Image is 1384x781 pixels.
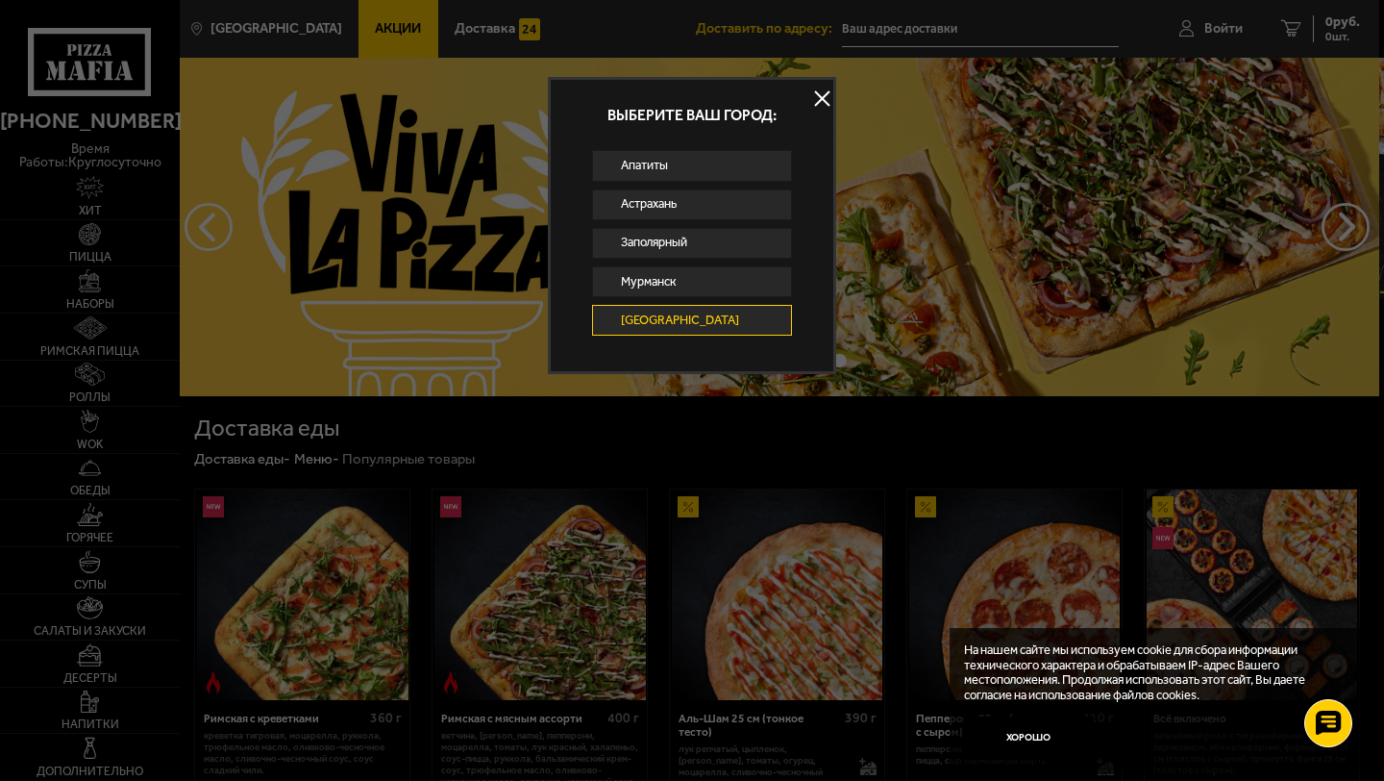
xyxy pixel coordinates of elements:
[964,642,1339,702] p: На нашем сайте мы используем cookie для сбора информации технического характера и обрабатываем IP...
[551,108,833,123] p: Выберите ваш город:
[592,266,792,297] a: Мурманск
[592,189,792,220] a: Астрахань
[592,150,792,181] a: Апатиты
[592,305,792,336] a: [GEOGRAPHIC_DATA]
[964,717,1094,760] button: Хорошо
[592,228,792,259] a: Заполярный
